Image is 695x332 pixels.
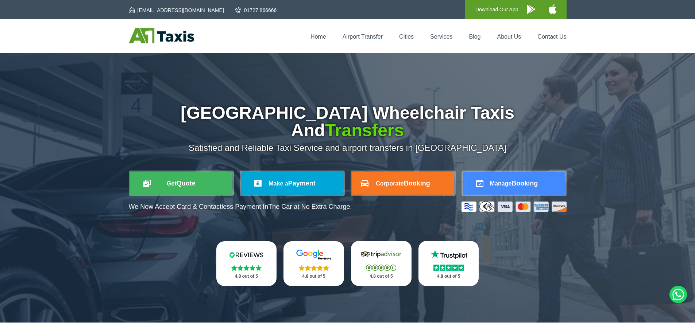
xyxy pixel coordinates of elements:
[426,272,471,281] p: 4.8 out of 5
[418,241,479,286] a: Trustpilot Stars 4.8 out of 5
[549,4,556,14] img: A1 Taxis iPhone App
[269,180,288,187] span: Make a
[129,143,567,153] p: Satisfied and Reliable Taxi Service and airport transfers in [GEOGRAPHIC_DATA]
[359,249,403,260] img: Tripadvisor
[469,34,480,40] a: Blog
[130,172,232,195] a: GetQuote
[399,34,414,40] a: Cities
[129,28,194,43] img: A1 Taxis St Albans LTD
[376,180,404,187] span: Corporate
[359,272,404,281] p: 4.8 out of 5
[430,34,452,40] a: Services
[352,172,454,195] a: CorporateBooking
[310,34,326,40] a: Home
[325,121,404,140] span: Transfers
[216,241,277,286] a: Reviews.io Stars 4.8 out of 5
[427,249,471,260] img: Trustpilot
[235,7,277,14] a: 01727 866666
[241,172,343,195] a: Make aPayment
[292,249,336,260] img: Google
[283,241,344,286] a: Google Stars 4.8 out of 5
[167,180,177,187] span: Get
[291,272,336,281] p: 4.8 out of 5
[343,34,383,40] a: Airport Transfer
[433,265,464,271] img: Stars
[268,203,352,210] span: The Car at No Extra Charge.
[129,203,352,211] p: We Now Accept Card & Contactless Payment In
[463,172,565,195] a: ManageBooking
[475,5,518,14] p: Download Our App
[490,180,512,187] span: Manage
[224,272,269,281] p: 4.8 out of 5
[129,104,567,139] h1: [GEOGRAPHIC_DATA] Wheelchair Taxis And
[224,249,268,260] img: Reviews.io
[462,202,567,212] img: Credit And Debit Cards
[231,265,262,271] img: Stars
[366,265,396,271] img: Stars
[537,34,566,40] a: Contact Us
[129,7,224,14] a: [EMAIL_ADDRESS][DOMAIN_NAME]
[299,265,329,271] img: Stars
[351,241,412,286] a: Tripadvisor Stars 4.8 out of 5
[527,5,535,14] img: A1 Taxis Android App
[497,34,521,40] a: About Us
